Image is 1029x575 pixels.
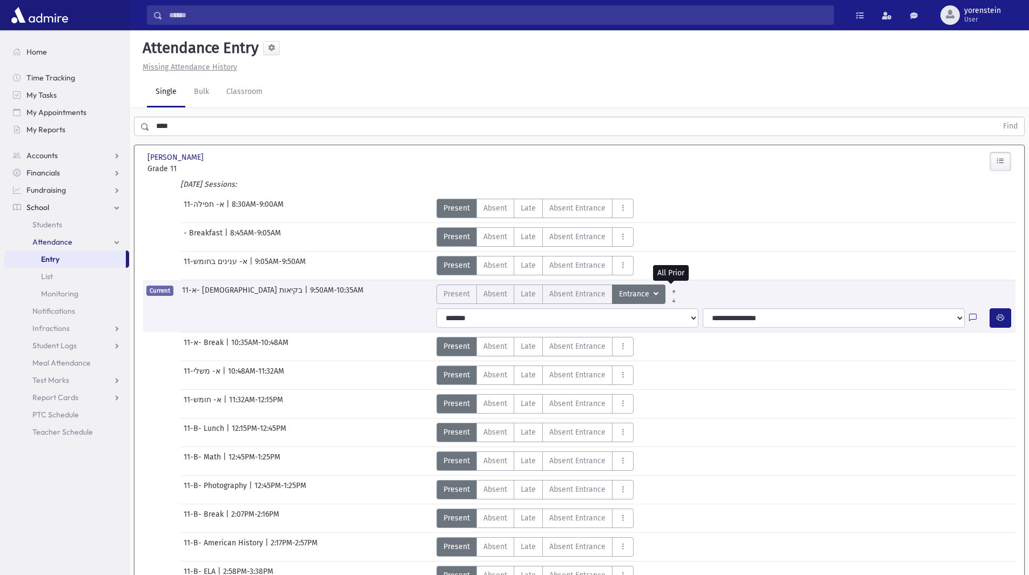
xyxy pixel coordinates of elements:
[443,260,470,271] span: Present
[231,337,288,356] span: 10:35AM-10:48AM
[305,285,310,304] span: |
[226,423,232,442] span: |
[4,285,129,302] a: Monitoring
[226,199,232,218] span: |
[443,455,470,466] span: Present
[226,337,231,356] span: |
[436,537,634,557] div: AttTypes
[612,285,665,304] button: Entrance
[9,4,71,26] img: AdmirePro
[218,77,271,107] a: Classroom
[521,202,536,214] span: Late
[436,256,634,275] div: AttTypes
[26,185,66,195] span: Fundraising
[483,369,507,381] span: Absent
[549,427,606,438] span: Absent Entrance
[521,455,536,466] span: Late
[521,484,536,495] span: Late
[436,285,682,304] div: AttTypes
[26,73,75,83] span: Time Tracking
[4,268,129,285] a: List
[4,199,129,216] a: School
[549,260,606,271] span: Absent Entrance
[265,537,271,557] span: |
[184,480,249,499] span: 11-B- Photography
[443,398,470,409] span: Present
[32,358,91,368] span: Meal Attendance
[32,323,70,333] span: Infractions
[26,125,65,134] span: My Reports
[4,43,129,60] a: Home
[4,233,129,251] a: Attendance
[436,480,634,499] div: AttTypes
[521,398,536,409] span: Late
[32,410,79,420] span: PTC Schedule
[436,199,634,218] div: AttTypes
[4,164,129,181] a: Financials
[26,202,49,212] span: School
[549,288,606,300] span: Absent Entrance
[223,451,228,471] span: |
[32,375,69,385] span: Test Marks
[184,227,225,247] span: - Breakfast
[483,455,507,466] span: Absent
[26,107,86,117] span: My Appointments
[483,231,507,242] span: Absent
[443,484,470,495] span: Present
[224,394,229,414] span: |
[4,389,129,406] a: Report Cards
[225,227,230,247] span: |
[483,541,507,552] span: Absent
[521,541,536,552] span: Late
[443,541,470,552] span: Present
[138,63,237,72] a: Missing Attendance History
[229,394,283,414] span: 11:32AM-12:15PM
[4,216,129,233] a: Students
[180,180,237,189] i: [DATE] Sessions:
[483,427,507,438] span: Absent
[26,47,47,57] span: Home
[26,90,57,100] span: My Tasks
[549,455,606,466] span: Absent Entrance
[41,272,53,281] span: List
[549,369,606,381] span: Absent Entrance
[483,512,507,524] span: Absent
[549,398,606,409] span: Absent Entrance
[184,423,226,442] span: 11-B- Lunch
[436,423,634,442] div: AttTypes
[521,231,536,242] span: Late
[232,423,286,442] span: 12:15PM-12:45PM
[143,63,237,72] u: Missing Attendance History
[26,168,60,178] span: Financials
[483,288,507,300] span: Absent
[483,484,507,495] span: Absent
[146,286,173,296] span: Current
[184,451,223,471] span: 11-B- Math
[41,289,78,299] span: Monitoring
[4,251,126,268] a: Entry
[443,288,470,300] span: Present
[436,394,634,414] div: AttTypes
[232,199,284,218] span: 8:30AM-9:00AM
[4,371,129,389] a: Test Marks
[483,398,507,409] span: Absent
[521,427,536,438] span: Late
[4,147,129,164] a: Accounts
[223,366,228,385] span: |
[184,256,250,275] span: 11-א- ענינים בחומש
[619,288,651,300] span: Entrance
[226,509,231,528] span: |
[231,509,279,528] span: 2:07PM-2:16PM
[443,202,470,214] span: Present
[4,121,129,138] a: My Reports
[4,320,129,337] a: Infractions
[436,451,634,471] div: AttTypes
[41,254,59,264] span: Entry
[26,151,58,160] span: Accounts
[32,306,75,316] span: Notifications
[32,393,78,402] span: Report Cards
[521,512,536,524] span: Late
[184,366,223,385] span: 11-א- משלי
[271,537,318,557] span: 2:17PM-2:57PM
[184,394,224,414] span: 11-א- חומש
